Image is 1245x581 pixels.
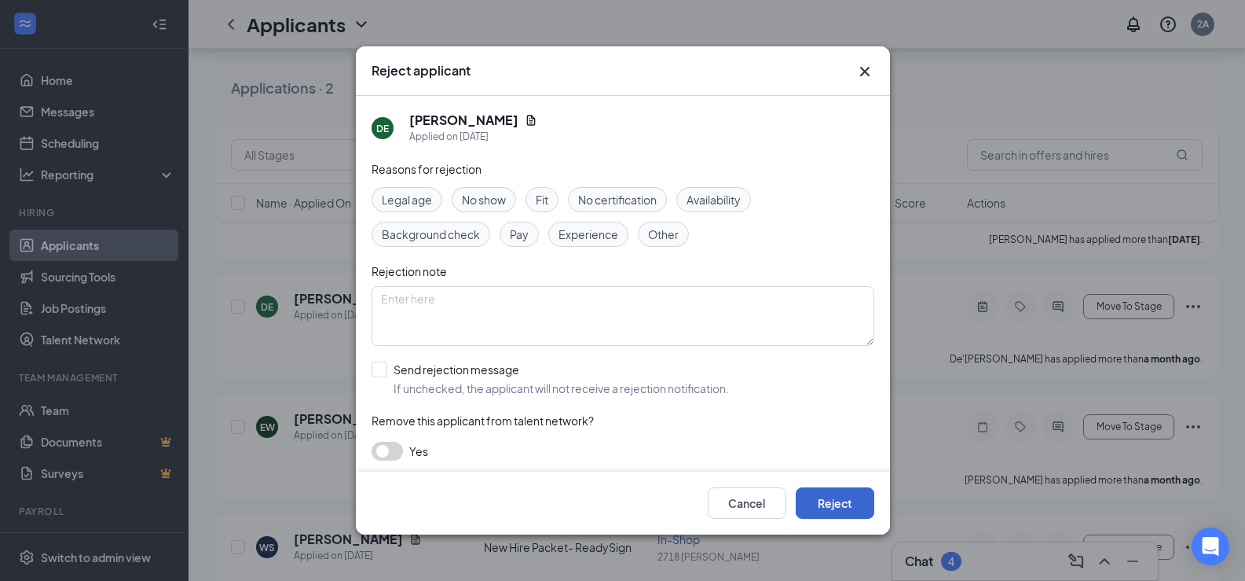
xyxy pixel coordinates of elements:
span: Pay [510,226,529,243]
button: Close [855,62,874,81]
span: Availability [687,191,741,208]
span: Yes [409,442,428,461]
div: DE [376,122,389,135]
span: Legal age [382,191,432,208]
svg: Cross [855,62,874,81]
span: No show [462,191,506,208]
span: Reasons for rejection [372,162,482,176]
span: Other [648,226,679,243]
span: Remove this applicant from talent network? [372,414,594,428]
div: Applied on [DATE] [409,129,537,145]
span: Rejection note [372,264,447,278]
svg: Document [525,114,537,127]
div: Open Intercom Messenger [1192,528,1229,565]
h3: Reject applicant [372,62,471,79]
span: Background check [382,226,480,243]
button: Cancel [708,487,786,519]
button: Reject [796,487,874,519]
h5: [PERSON_NAME] [409,112,518,129]
span: Experience [558,226,618,243]
span: No certification [578,191,657,208]
span: Fit [536,191,548,208]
